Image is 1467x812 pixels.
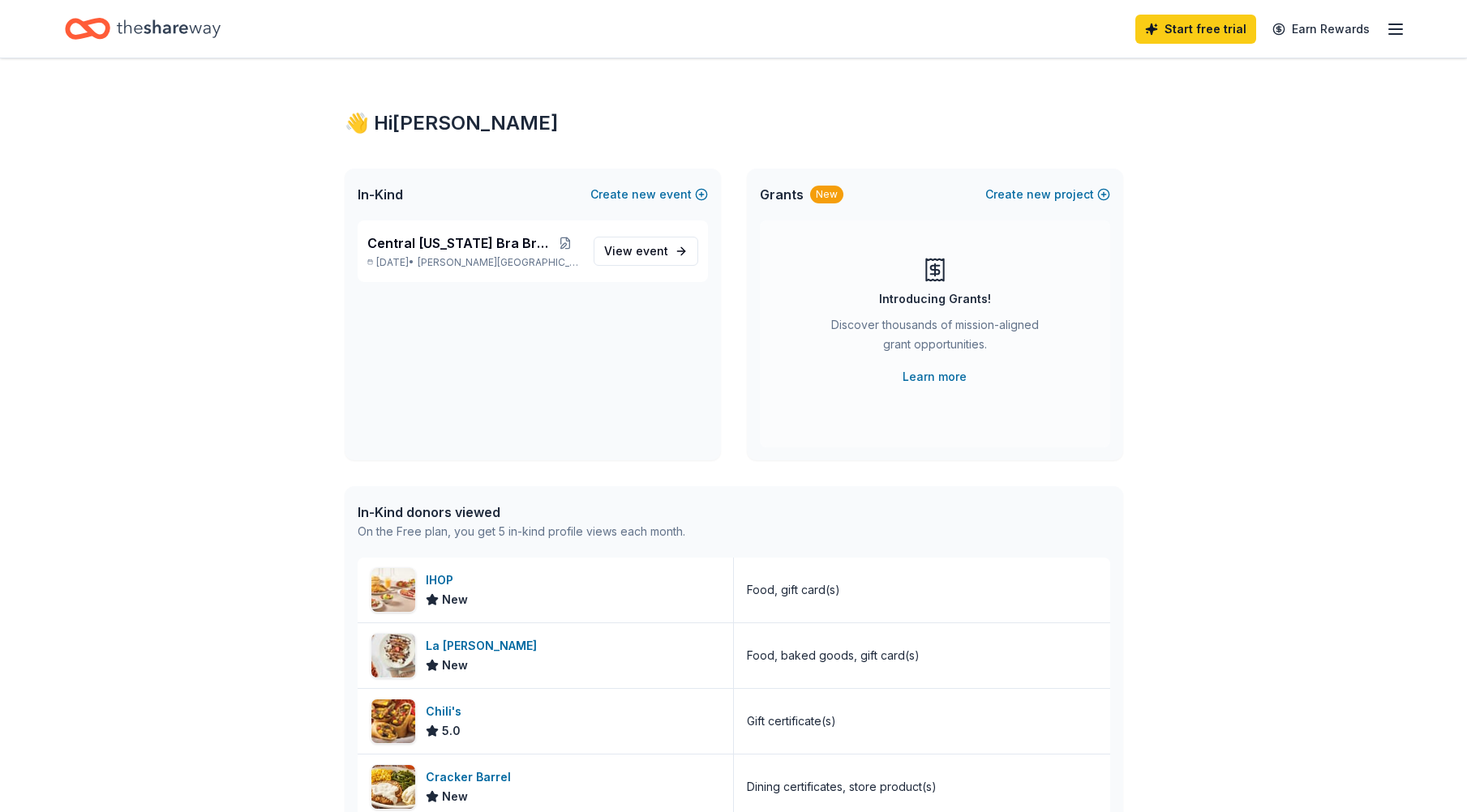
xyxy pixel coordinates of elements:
[825,315,1045,361] div: Discover thousands of mission-aligned grant opportunities.
[442,590,468,609] span: New
[760,185,804,204] span: Grants
[358,522,685,541] div: On the Free plan, you get 5 in-kind profile views each month.
[358,185,403,204] span: In-Kind
[604,241,668,261] span: View
[590,185,708,204] button: Createnewevent
[442,721,461,741] span: 5.0
[371,765,415,809] img: Image for Cracker Barrel
[1135,15,1256,44] a: Start free trial
[985,185,1110,204] button: Createnewproject
[65,10,221,48] a: Home
[371,568,415,612] img: Image for IHOP
[426,636,543,656] div: La [PERSON_NAME]
[371,634,415,677] img: Image for La Madeleine
[367,233,551,253] span: Central [US_STATE] Bra Brunch
[903,367,967,387] a: Learn more
[747,646,920,665] div: Food, baked goods, gift card(s)
[747,777,937,797] div: Dining certificates, store product(s)
[1263,15,1379,44] a: Earn Rewards
[747,580,840,600] div: Food, gift card(s)
[810,186,843,203] div: New
[636,244,668,258] span: event
[442,787,468,806] span: New
[594,237,698,266] a: View event
[1027,185,1051,204] span: new
[747,712,836,731] div: Gift certificate(s)
[632,185,656,204] span: new
[371,699,415,743] img: Image for Chili's
[426,702,468,721] div: Chili's
[879,289,991,309] div: Introducing Grants!
[358,502,685,522] div: In-Kind donors viewed
[426,571,468,590] div: IHOP
[442,656,468,675] span: New
[418,256,580,269] span: [PERSON_NAME][GEOGRAPHIC_DATA], [GEOGRAPHIC_DATA]
[345,110,1123,136] div: 👋 Hi [PERSON_NAME]
[367,256,581,269] p: [DATE] •
[426,767,517,787] div: Cracker Barrel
